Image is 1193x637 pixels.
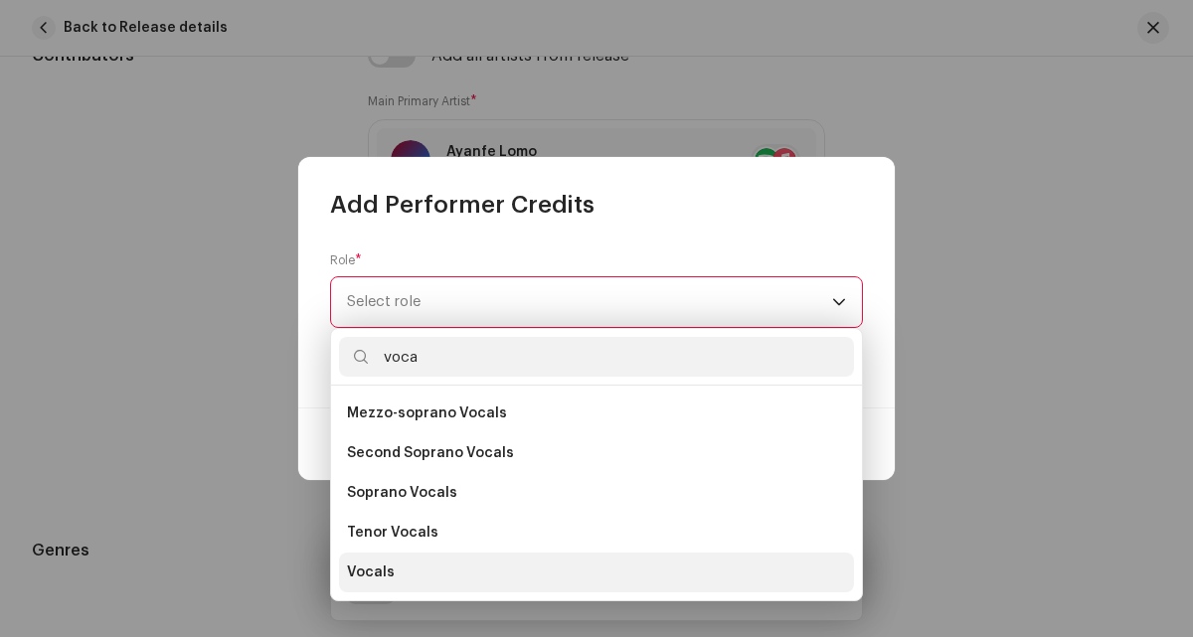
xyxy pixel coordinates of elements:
[832,277,846,327] div: dropdown trigger
[339,473,854,513] li: Soprano Vocals
[339,433,854,473] li: Second Soprano Vocals
[339,394,854,433] li: Mezzo-soprano Vocals
[347,403,507,423] span: Mezzo-soprano Vocals
[339,553,854,592] li: Vocals
[330,252,362,268] label: Role
[347,523,438,543] span: Tenor Vocals
[347,277,832,327] span: Select role
[347,443,514,463] span: Second Soprano Vocals
[347,483,457,503] span: Soprano Vocals
[339,513,854,553] li: Tenor Vocals
[330,189,595,221] span: Add Performer Credits
[347,562,395,582] span: Vocals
